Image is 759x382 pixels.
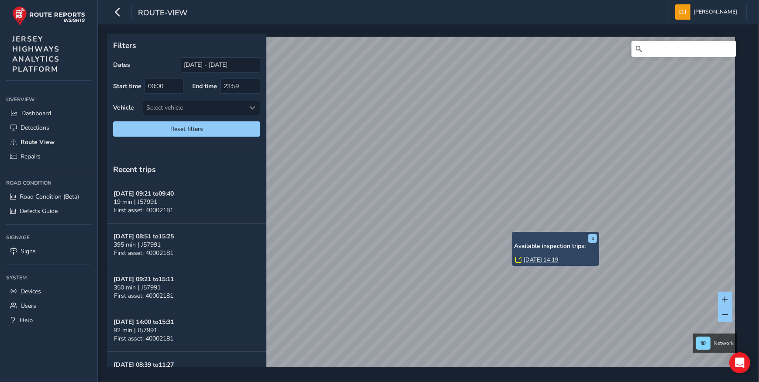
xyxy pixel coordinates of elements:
[6,271,91,284] div: System
[113,121,260,137] button: Reset filters
[114,334,173,343] span: First asset: 40002181
[114,361,174,369] strong: [DATE] 08:39 to 11:27
[192,82,217,90] label: End time
[693,4,737,20] span: [PERSON_NAME]
[675,4,740,20] button: [PERSON_NAME]
[120,125,254,133] span: Reset filters
[6,189,91,204] a: Road Condition (Beta)
[113,164,156,175] span: Recent trips
[21,302,36,310] span: Users
[21,152,41,161] span: Repairs
[20,193,79,201] span: Road Condition (Beta)
[21,287,41,296] span: Devices
[107,181,266,224] button: [DATE] 09:21 to09:4019 min | J57991First asset: 40002181
[107,224,266,266] button: [DATE] 08:51 to15:25395 min | J57991First asset: 40002181
[110,37,735,377] canvas: Map
[6,244,91,258] a: Signs
[20,207,58,215] span: Defects Guide
[114,283,161,292] span: 350 min | J57991
[21,247,36,255] span: Signs
[514,243,597,250] h6: Available inspection trips:
[114,318,174,326] strong: [DATE] 14:00 to 15:31
[113,82,141,90] label: Start time
[107,309,266,352] button: [DATE] 14:00 to15:3192 min | J57991First asset: 40002181
[6,93,91,106] div: Overview
[6,231,91,244] div: Signage
[6,106,91,120] a: Dashboard
[6,204,91,218] a: Defects Guide
[6,313,91,327] a: Help
[675,4,690,20] img: diamond-layout
[12,6,85,26] img: rr logo
[6,299,91,313] a: Users
[143,100,245,115] div: Select vehicle
[107,266,266,309] button: [DATE] 09:21 to15:11350 min | J57991First asset: 40002181
[21,109,51,117] span: Dashboard
[524,256,559,264] a: [DATE] 14:19
[114,292,173,300] span: First asset: 40002181
[21,138,55,146] span: Route View
[114,206,173,214] span: First asset: 40002181
[114,241,161,249] span: 395 min | J57991
[113,61,130,69] label: Dates
[729,352,750,373] div: Open Intercom Messenger
[12,34,60,74] span: JERSEY HIGHWAYS ANALYTICS PLATFORM
[114,326,157,334] span: 92 min | J57991
[113,103,134,112] label: Vehicle
[113,40,260,51] p: Filters
[6,284,91,299] a: Devices
[631,41,736,57] input: Search
[21,124,49,132] span: Detections
[114,275,174,283] strong: [DATE] 09:21 to 15:11
[114,198,157,206] span: 19 min | J57991
[138,7,187,20] span: route-view
[6,120,91,135] a: Detections
[20,316,33,324] span: Help
[6,176,91,189] div: Road Condition
[114,249,173,257] span: First asset: 40002181
[114,189,174,198] strong: [DATE] 09:21 to 09:40
[714,340,734,347] span: Network
[6,149,91,164] a: Repairs
[6,135,91,149] a: Route View
[114,232,174,241] strong: [DATE] 08:51 to 15:25
[588,234,597,243] button: x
